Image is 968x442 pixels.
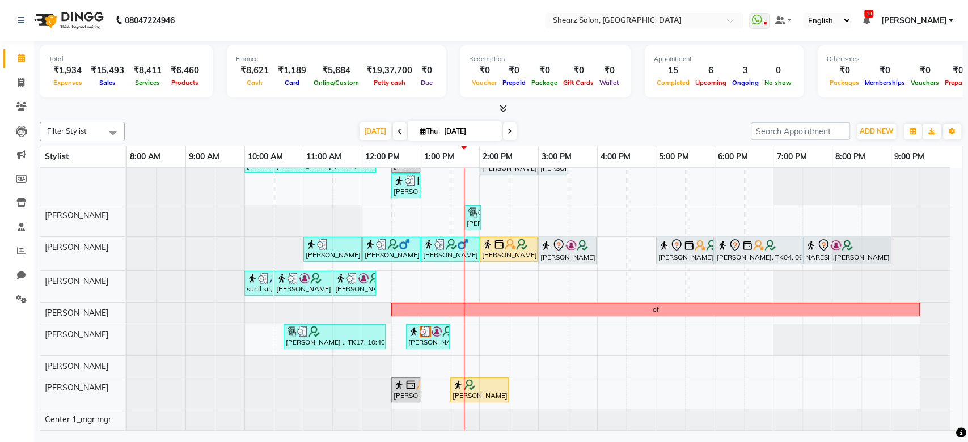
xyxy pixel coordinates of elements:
span: Sales [96,79,119,87]
div: [PERSON_NAME] ., TK17, 10:40 AM-12:25 PM, Eyebrow threading,Upperlip stripless,Sidelock stripless... [285,326,384,347]
span: Ongoing [729,79,762,87]
a: 13 [863,15,869,25]
span: Package [529,79,560,87]
span: Voucher [469,79,500,87]
span: Expenses [50,79,85,87]
div: [PERSON_NAME] ., TK14, 05:00 PM-06:00 PM, [PERSON_NAME] Faded with Sr. [657,239,713,262]
span: [PERSON_NAME] [45,242,108,252]
span: Stylist [45,151,69,161]
div: ₹0 [500,64,529,77]
div: ₹1,189 [273,64,311,77]
input: 2025-09-04 [441,123,497,140]
div: ₹8,411 [129,64,166,77]
div: ₹0 [417,64,437,77]
input: Search Appointment [751,122,850,140]
a: 6:00 PM [715,148,751,165]
div: [PERSON_NAME] ., TK16, 03:00 PM-04:00 PM, Haircut By Sr.Stylist - [DEMOGRAPHIC_DATA] [539,239,595,262]
a: 2:00 PM [480,148,515,165]
span: [PERSON_NAME] [45,210,108,220]
span: ADD NEW [860,127,893,135]
div: ₹0 [597,64,622,77]
span: [PERSON_NAME] [45,382,108,393]
span: 13 [864,10,873,18]
div: [PERSON_NAME] ., TK19, 12:30 PM-01:00 PM, Loreal Hair wash - Below Shoulder [392,175,419,197]
button: ADD NEW [857,124,896,139]
div: NARESH.[PERSON_NAME] ., TK05, 07:30 PM-09:00 PM, Haircut By Sr.Stylist - [DEMOGRAPHIC_DATA] [804,239,889,262]
div: ₹5,684 [311,64,362,77]
div: Finance [236,54,437,64]
div: ₹0 [529,64,560,77]
div: Appointment [654,54,794,64]
a: 9:00 AM [186,148,222,165]
span: Packages [827,79,862,87]
span: [PERSON_NAME] [881,15,946,27]
a: 8:00 PM [832,148,868,165]
div: ₹8,621 [236,64,273,77]
div: sunil sir, TK13, 10:00 AM-10:30 AM, Sr. Shave / trim [246,273,272,294]
span: No show [762,79,794,87]
div: 0 [762,64,794,77]
div: [PERSON_NAME] IRAKI ., TK15, 11:30 AM-12:15 PM, [PERSON_NAME] Faded with Sr. [334,273,375,294]
span: [PERSON_NAME] [45,308,108,318]
span: Filter Stylist [47,126,87,135]
div: ₹0 [469,64,500,77]
div: [PERSON_NAME], TK07, 01:45 PM-02:00 PM, Sidelock threading [466,207,480,228]
span: [PERSON_NAME] [45,329,108,339]
div: 3 [729,64,762,77]
a: 12:00 PM [362,148,403,165]
div: ₹0 [862,64,908,77]
span: Petty cash [371,79,408,87]
a: 5:00 PM [656,148,692,165]
div: [PERSON_NAME], TK04, 06:00 PM-07:30 PM, Touch-up 2 inch - majirel [716,239,801,262]
div: 15 [654,64,692,77]
div: [PERSON_NAME], TK06, 11:00 AM-12:00 PM, Haircut By Sr.Stylist - [DEMOGRAPHIC_DATA] [305,239,361,260]
span: [PERSON_NAME] [45,276,108,286]
div: 6 [692,64,729,77]
span: Due [418,79,436,87]
span: Thu [417,127,441,135]
span: Card [282,79,302,87]
div: [PERSON_NAME] ., TK11, 12:30 PM-01:00 PM, Loreal Hair wash - Below Shoulder [392,379,419,401]
div: Total [49,54,204,64]
span: [PERSON_NAME] [45,361,108,371]
span: Memberships [862,79,908,87]
span: Upcoming [692,79,729,87]
a: 11:00 AM [303,148,344,165]
span: Gift Cards [560,79,597,87]
div: [PERSON_NAME], TK12, 12:45 PM-01:30 PM, [PERSON_NAME]'s cleanup [407,326,449,347]
img: logo [29,5,107,36]
b: 08047224946 [125,5,175,36]
a: 9:00 PM [891,148,927,165]
div: ₹0 [560,64,597,77]
span: Center 1_mgr mgr [45,414,111,424]
a: 3:00 PM [539,148,574,165]
div: [PERSON_NAME], TK07, 01:00 PM-02:00 PM, [PERSON_NAME] Faded with Sr.,Haircut By Sr.Stylist - [DEM... [422,239,478,260]
span: Services [132,79,163,87]
div: ₹0 [827,64,862,77]
div: of [653,304,659,314]
span: Prepaid [500,79,529,87]
a: 4:00 PM [598,148,633,165]
div: ₹15,493 [86,64,129,77]
div: ₹1,934 [49,64,86,77]
span: Cash [244,79,265,87]
div: [PERSON_NAME] ., TK20, 01:30 PM-02:30 PM, Haircut By Master Stylist- [DEMOGRAPHIC_DATA] [451,379,508,401]
div: ₹19,37,700 [362,64,417,77]
a: 1:00 PM [421,148,457,165]
div: [PERSON_NAME] ., TK03, 02:00 PM-03:00 PM, Haircut By Sr.Stylist - [DEMOGRAPHIC_DATA] [481,239,536,260]
span: [DATE] [360,122,391,140]
div: ₹0 [908,64,942,77]
span: Vouchers [908,79,942,87]
div: [PERSON_NAME], TK07, 12:00 PM-01:00 PM, Haircut By Sr.Stylist - [DEMOGRAPHIC_DATA] [363,239,419,260]
span: Online/Custom [311,79,362,87]
span: Completed [654,79,692,87]
div: Redemption [469,54,622,64]
a: 10:00 AM [245,148,286,165]
div: [PERSON_NAME] IRAKI ., TK15, 10:30 AM-11:30 AM, Haircut By Sr.Stylist - [DEMOGRAPHIC_DATA] [275,273,331,294]
a: 8:00 AM [127,148,163,165]
div: ₹6,460 [166,64,204,77]
a: 7:00 PM [773,148,809,165]
span: Products [168,79,201,87]
span: Wallet [597,79,622,87]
